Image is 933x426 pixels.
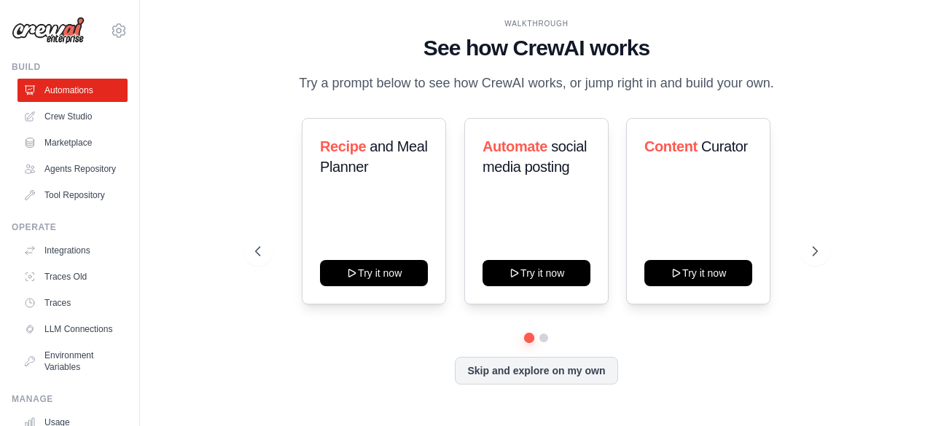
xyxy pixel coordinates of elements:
[12,17,85,44] img: Logo
[17,239,128,262] a: Integrations
[292,73,781,94] p: Try a prompt below to see how CrewAI works, or jump right in and build your own.
[12,393,128,405] div: Manage
[17,317,128,341] a: LLM Connections
[17,344,128,379] a: Environment Variables
[17,157,128,181] a: Agents Repository
[320,260,428,286] button: Try it now
[644,138,698,154] span: Content
[483,138,587,175] span: social media posting
[320,138,366,154] span: Recipe
[17,291,128,315] a: Traces
[17,184,128,207] a: Tool Repository
[701,138,748,154] span: Curator
[255,18,817,29] div: WALKTHROUGH
[17,265,128,288] a: Traces Old
[255,35,817,61] h1: See how CrewAI works
[17,79,128,102] a: Automations
[17,131,128,154] a: Marketplace
[320,138,427,175] span: and Meal Planner
[644,260,752,286] button: Try it now
[483,260,590,286] button: Try it now
[12,61,128,73] div: Build
[483,138,547,154] span: Automate
[12,221,128,233] div: Operate
[455,357,617,384] button: Skip and explore on my own
[17,105,128,128] a: Crew Studio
